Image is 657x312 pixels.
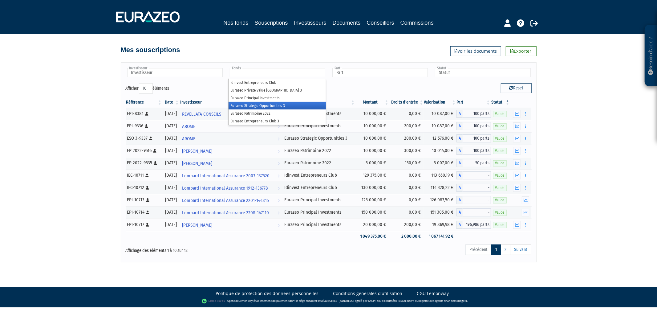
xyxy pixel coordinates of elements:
[126,244,290,254] div: Affichage des éléments 1 à 10 sur 18
[182,146,212,157] span: [PERSON_NAME]
[389,145,424,157] td: 300,00 €
[355,120,389,132] td: 10 000,00 €
[180,120,282,132] a: AROME
[389,206,424,219] td: 0,00 €
[501,244,510,255] a: 2
[493,197,507,203] span: Valide
[493,148,507,154] span: Valide
[355,97,389,108] th: Montant: activer pour trier la colonne par ordre croissant
[127,197,160,203] div: EPI-10713
[450,46,501,56] a: Voir les documents
[456,184,491,192] div: A - Idinvest Entrepreneurs Club
[456,110,463,118] span: A
[278,121,280,132] i: Voir l'investisseur
[239,299,253,303] a: Lemonway
[424,206,456,219] td: 151 305,00 €
[355,194,389,206] td: 125 000,00 €
[229,102,326,109] li: Eurazeo Strategic Opportunities 3
[202,298,225,304] img: logo-lemonway.png
[278,207,280,219] i: Voir l'investisseur
[139,83,153,94] select: Afficheréléments
[456,122,463,130] span: A
[355,108,389,120] td: 10 000,00 €
[456,171,463,179] span: A
[389,169,424,182] td: 0,00 €
[367,18,394,27] a: Conseillers
[229,86,326,94] li: Eurazeo Private Value [GEOGRAPHIC_DATA] 3
[182,158,212,169] span: [PERSON_NAME]
[456,221,463,229] span: A
[294,18,326,27] a: Investisseurs
[456,159,491,167] div: A - Eurazeo Patrimoine 2022
[126,83,169,94] label: Afficher éléments
[146,174,149,177] i: [Français] Personne physique
[463,221,491,229] span: 196,986 parts
[333,18,361,27] a: Documents
[180,145,282,157] a: [PERSON_NAME]
[456,208,491,216] div: A - Eurazeo Principal Investments
[127,123,160,129] div: EPI-9336
[417,290,449,297] a: CGU Lemonway
[127,160,160,166] div: EP 2022-9535
[229,79,326,86] li: Idinvest Entrepreneurs Club
[389,219,424,231] td: 200,00 €
[493,160,507,166] span: Valide
[389,120,424,132] td: 200,00 €
[355,219,389,231] td: 20 000,00 €
[400,18,434,27] a: Commissions
[164,147,177,154] div: [DATE]
[180,182,282,194] a: Lombard International Assurance 1912-136778
[164,160,177,166] div: [DATE]
[424,169,456,182] td: 113 650,19 €
[164,221,177,228] div: [DATE]
[127,221,160,228] div: EPI-10717
[229,117,326,125] li: Eurazeo Entrepreneurs Club 3
[180,157,282,169] a: [PERSON_NAME]
[647,28,655,84] p: Besoin d'aide ?
[127,147,160,154] div: EP 2022-9516
[493,173,507,179] span: Valide
[284,123,353,129] div: Eurazeo Principal Investments
[162,97,180,108] th: Date: activer pour trier la colonne par ordre croissant
[333,290,403,297] a: Conditions générales d'utilisation
[355,231,389,242] td: 1 049 375,00 €
[180,194,282,206] a: Lombard International Assurance 2201-144815
[182,207,269,219] span: Lombard International Assurance 2208-147110
[284,135,353,142] div: Eurazeo Strategic Opportunities 3
[180,97,282,108] th: Investisseur: activer pour trier la colonne par ordre croissant
[149,137,153,140] i: [Français] Personne physique
[501,83,532,93] button: Reset
[510,244,531,255] a: Suivant
[278,195,280,206] i: Voir l'investisseur
[223,18,248,27] a: Nos fonds
[456,159,463,167] span: A
[389,182,424,194] td: 0,00 €
[493,222,507,228] span: Valide
[127,184,160,191] div: IEC-10712
[463,134,491,142] span: 100 parts
[491,97,510,108] th: Statut : activer pour trier la colonne par ordre d&eacute;croissant
[278,220,280,231] i: Voir l'investisseur
[355,206,389,219] td: 150 000,00 €
[463,147,491,155] span: 100 parts
[493,111,507,117] span: Valide
[493,210,507,216] span: Valide
[146,198,150,202] i: [Français] Personne physique
[182,170,270,182] span: Lombard International Assurance 2003-137520
[389,132,424,145] td: 200,00 €
[284,147,353,154] div: Eurazeo Patrimoine 2022
[284,172,353,179] div: Idinvest Entrepreneurs Club
[127,172,160,179] div: IEC-10711
[456,221,491,229] div: A - Eurazeo Principal Investments
[456,171,491,179] div: A - Idinvest Entrepreneurs Club
[463,110,491,118] span: 100 parts
[424,97,456,108] th: Valorisation: activer pour trier la colonne par ordre croissant
[180,169,282,182] a: Lombard International Assurance 2003-137520
[493,185,507,191] span: Valide
[456,147,491,155] div: A - Eurazeo Patrimoine 2022
[284,197,353,203] div: Eurazeo Principal Investments
[164,135,177,142] div: [DATE]
[424,145,456,157] td: 10 014,00 €
[456,196,491,204] div: A - Eurazeo Principal Investments
[418,299,467,303] a: Registre des agents financiers (Regafi)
